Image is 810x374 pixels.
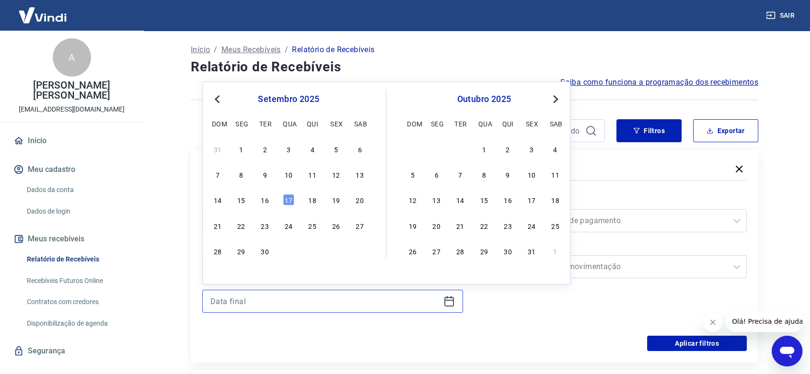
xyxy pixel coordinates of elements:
[235,143,247,155] div: Choose segunda-feira, 1 de setembro de 2025
[330,245,342,257] div: Choose sexta-feira, 3 de outubro de 2025
[431,143,442,155] div: Choose segunda-feira, 29 de setembro de 2025
[307,245,318,257] div: Choose quinta-feira, 2 de outubro de 2025
[235,194,247,206] div: Choose segunda-feira, 15 de setembro de 2025
[212,245,223,257] div: Choose domingo, 28 de setembro de 2025
[23,271,132,291] a: Recebíveis Futuros Online
[354,169,366,180] div: Choose sábado, 13 de setembro de 2025
[354,245,366,257] div: Choose sábado, 4 de outubro de 2025
[616,119,682,142] button: Filtros
[23,180,132,200] a: Dados da conta
[354,118,366,129] div: sab
[235,169,247,180] div: Choose segunda-feira, 8 de setembro de 2025
[502,220,513,231] div: Choose quinta-feira, 23 de outubro de 2025
[12,340,132,362] a: Segurança
[431,118,442,129] div: seg
[221,44,281,56] a: Meus Recebíveis
[647,336,747,351] button: Aplicar filtros
[526,245,537,257] div: Choose sexta-feira, 31 de outubro de 2025
[431,245,442,257] div: Choose segunda-feira, 27 de outubro de 2025
[526,194,537,206] div: Choose sexta-feira, 17 de outubro de 2025
[285,44,288,56] p: /
[283,220,294,231] div: Choose quarta-feira, 24 de setembro de 2025
[703,313,722,332] iframe: Fechar mensagem
[6,7,81,14] span: Olá! Precisa de ajuda?
[354,143,366,155] div: Choose sábado, 6 de setembro de 2025
[454,169,466,180] div: Choose terça-feira, 7 de outubro de 2025
[307,220,318,231] div: Choose quinta-feira, 25 de setembro de 2025
[502,143,513,155] div: Choose quinta-feira, 2 de outubro de 2025
[23,314,132,333] a: Disponibilização de agenda
[478,143,490,155] div: Choose quarta-feira, 1 de outubro de 2025
[330,194,342,206] div: Choose sexta-feira, 19 de setembro de 2025
[307,118,318,129] div: qui
[330,118,342,129] div: sex
[407,220,418,231] div: Choose domingo, 19 de outubro de 2025
[53,38,91,77] div: A
[235,118,247,129] div: seg
[283,245,294,257] div: Choose quarta-feira, 1 de outubro de 2025
[214,44,217,56] p: /
[550,93,561,105] button: Next Month
[354,220,366,231] div: Choose sábado, 27 de setembro de 2025
[283,143,294,155] div: Choose quarta-feira, 3 de setembro de 2025
[488,196,745,207] label: Forma de Pagamento
[235,220,247,231] div: Choose segunda-feira, 22 de setembro de 2025
[330,169,342,180] div: Choose sexta-feira, 12 de setembro de 2025
[212,194,223,206] div: Choose domingo, 14 de setembro de 2025
[526,169,537,180] div: Choose sexta-feira, 10 de outubro de 2025
[407,169,418,180] div: Choose domingo, 5 de outubro de 2025
[502,194,513,206] div: Choose quinta-feira, 16 de outubro de 2025
[354,194,366,206] div: Choose sábado, 20 de setembro de 2025
[560,77,758,88] a: Saiba como funciona a programação dos recebimentos
[405,142,562,258] div: month 2025-10
[283,118,294,129] div: qua
[259,169,271,180] div: Choose terça-feira, 9 de setembro de 2025
[550,169,561,180] div: Choose sábado, 11 de outubro de 2025
[23,202,132,221] a: Dados de login
[454,143,466,155] div: Choose terça-feira, 30 de setembro de 2025
[478,245,490,257] div: Choose quarta-feira, 29 de outubro de 2025
[502,169,513,180] div: Choose quinta-feira, 9 de outubro de 2025
[283,169,294,180] div: Choose quarta-feira, 10 de setembro de 2025
[407,118,418,129] div: dom
[407,143,418,155] div: Choose domingo, 28 de setembro de 2025
[726,311,802,332] iframe: Mensagem da empresa
[307,194,318,206] div: Choose quinta-feira, 18 de setembro de 2025
[259,245,271,257] div: Choose terça-feira, 30 de setembro de 2025
[210,93,367,105] div: setembro 2025
[212,118,223,129] div: dom
[526,220,537,231] div: Choose sexta-feira, 24 de outubro de 2025
[259,143,271,155] div: Choose terça-feira, 2 de setembro de 2025
[550,143,561,155] div: Choose sábado, 4 de outubro de 2025
[478,118,490,129] div: qua
[212,169,223,180] div: Choose domingo, 7 de setembro de 2025
[454,194,466,206] div: Choose terça-feira, 14 de outubro de 2025
[259,194,271,206] div: Choose terça-feira, 16 de setembro de 2025
[210,294,440,308] input: Data final
[526,118,537,129] div: sex
[19,104,125,114] p: [EMAIL_ADDRESS][DOMAIN_NAME]
[454,118,466,129] div: ter
[191,57,758,77] h4: Relatório de Recebíveis
[12,159,132,180] button: Meu cadastro
[407,245,418,257] div: Choose domingo, 26 de outubro de 2025
[23,249,132,269] a: Relatório de Recebíveis
[283,194,294,206] div: Choose quarta-feira, 17 de setembro de 2025
[12,130,132,151] a: Início
[191,44,210,56] a: Início
[405,93,562,105] div: outubro 2025
[478,169,490,180] div: Choose quarta-feira, 8 de outubro de 2025
[211,93,223,105] button: Previous Month
[502,118,513,129] div: qui
[478,194,490,206] div: Choose quarta-feira, 15 de outubro de 2025
[431,169,442,180] div: Choose segunda-feira, 6 de outubro de 2025
[478,220,490,231] div: Choose quarta-feira, 22 de outubro de 2025
[431,220,442,231] div: Choose segunda-feira, 20 de outubro de 2025
[259,118,271,129] div: ter
[330,143,342,155] div: Choose sexta-feira, 5 de setembro de 2025
[488,242,745,253] label: Tipo de Movimentação
[12,0,74,30] img: Vindi
[210,142,367,258] div: month 2025-09
[23,292,132,312] a: Contratos com credores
